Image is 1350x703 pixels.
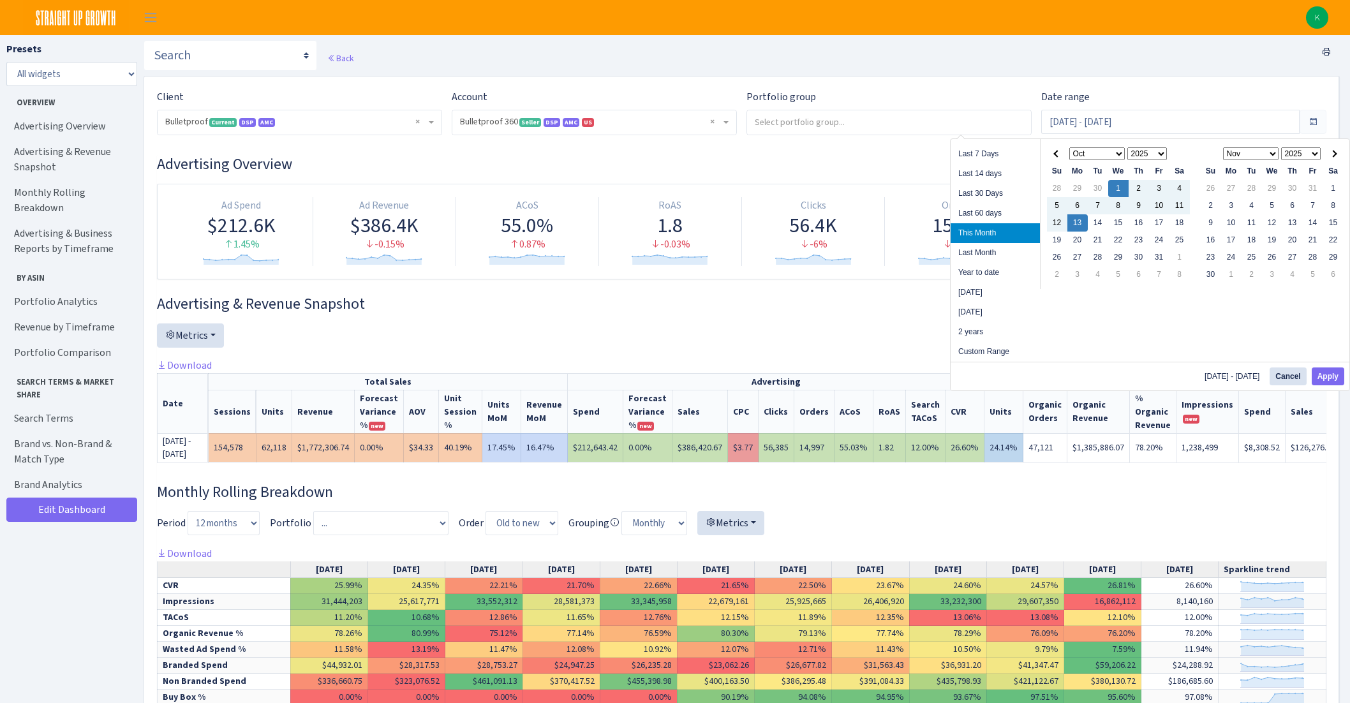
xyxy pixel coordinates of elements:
[1067,214,1088,232] td: 13
[1176,433,1239,462] td: 1,238,499
[623,433,672,462] td: 0.00%
[290,610,367,626] td: 11.20%
[7,91,133,108] span: Overview
[1130,390,1176,433] th: % Organic Revenue
[1201,249,1221,266] td: 23
[519,118,541,127] span: Seller
[568,433,623,462] td: $212,643.42
[1067,433,1130,462] td: $1,385,886.07
[1242,266,1262,283] td: 2
[747,213,879,237] div: 56.4K
[368,561,445,578] th: [DATE]
[672,390,728,433] th: Sales
[1176,390,1239,433] th: Impressions
[677,626,754,642] td: 80.30%
[746,89,816,105] label: Portfolio group
[445,561,523,578] th: [DATE]
[439,433,482,462] td: 40.19%
[1286,390,1341,433] th: Sales
[523,561,600,578] th: [DATE]
[292,390,355,433] th: Revenue
[1108,249,1129,266] td: 29
[452,89,487,105] label: Account
[445,626,523,642] td: 75.12%
[7,371,133,400] span: Search Terms & Market Share
[158,610,291,626] td: TACoS
[175,198,308,213] div: Ad Spend
[600,594,677,610] td: 33,345,958
[951,223,1040,243] li: This Month
[1221,266,1242,283] td: 1
[909,626,986,642] td: 78.29%
[909,594,986,610] td: 33,232,300
[1047,266,1067,283] td: 2
[6,340,134,366] a: Portfolio Comparison
[445,610,523,626] td: 12.86%
[568,515,619,531] label: Grouping
[582,118,594,127] span: US
[445,594,523,610] td: 33,552,312
[832,561,909,578] th: [DATE]
[7,267,133,284] span: By ASIN
[157,155,1326,174] h3: Widget #1
[292,433,355,462] td: $1,772,306.74
[755,561,832,578] th: [DATE]
[604,198,736,213] div: RoAS
[460,115,721,128] span: Bulletproof 360 <span class="badge badge-success">Seller</span><span class="badge badge-primary">...
[1067,249,1088,266] td: 27
[697,511,764,535] button: Metrics
[1149,266,1169,283] td: 7
[157,295,1326,313] h3: Widget #2
[1221,197,1242,214] td: 3
[1129,197,1149,214] td: 9
[461,198,593,213] div: ACoS
[523,626,600,642] td: 77.14%
[1286,433,1341,462] td: $126,276.21
[1303,197,1323,214] td: 7
[951,322,1040,342] li: 2 years
[157,547,212,560] a: Download
[1129,232,1149,249] td: 23
[568,373,984,390] th: Advertising
[1221,249,1242,266] td: 24
[1129,163,1149,180] th: Th
[832,594,909,610] td: 26,406,920
[1303,180,1323,197] td: 31
[1149,249,1169,266] td: 31
[1047,197,1067,214] td: 5
[909,561,986,578] th: [DATE]
[258,118,275,127] span: AMC
[1088,266,1108,283] td: 4
[368,610,445,626] td: 10.68%
[794,390,834,433] th: Orders
[909,578,986,594] td: 24.60%
[1067,197,1088,214] td: 6
[677,610,754,626] td: 12.15%
[318,213,450,237] div: $386.4K
[521,390,568,433] th: Revenue MoM
[1282,249,1303,266] td: 27
[1323,249,1344,266] td: 29
[523,578,600,594] td: 21.70%
[1108,197,1129,214] td: 8
[755,578,832,594] td: 22.50%
[1129,266,1149,283] td: 6
[256,390,292,433] th: Units
[1108,163,1129,180] th: We
[1242,163,1262,180] th: Tu
[165,115,426,128] span: Bulletproof <span class="badge badge-success">Current</span><span class="badge badge-primary">DSP...
[710,115,715,128] span: Remove all items
[452,110,736,135] span: Bulletproof 360 <span class="badge badge-success">Seller</span><span class="badge badge-primary">...
[747,110,1031,133] input: Select portfolio group...
[986,594,1064,610] td: 29,607,350
[1262,214,1282,232] td: 12
[1183,415,1199,424] span: new
[521,433,568,462] td: 16.47%
[1262,249,1282,266] td: 26
[1129,214,1149,232] td: 16
[755,610,832,626] td: 11.89%
[1201,214,1221,232] td: 9
[1108,232,1129,249] td: 22
[873,433,906,462] td: 1.82
[563,118,579,127] span: AMC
